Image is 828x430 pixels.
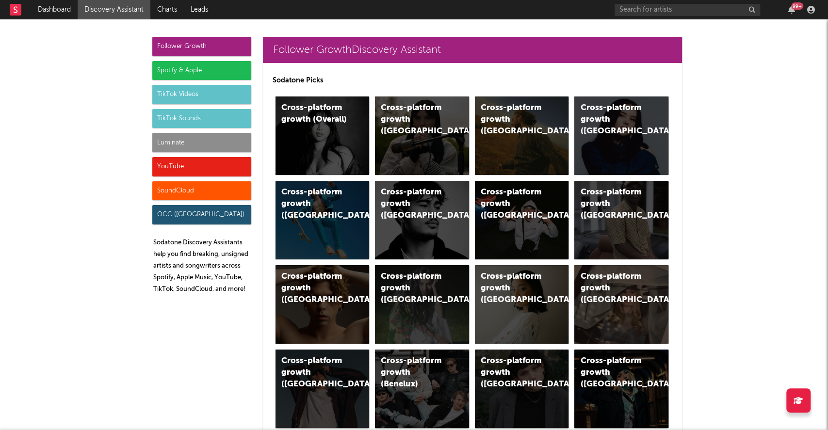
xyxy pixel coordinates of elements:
[375,181,469,259] a: Cross-platform growth ([GEOGRAPHIC_DATA])
[281,271,347,306] div: Cross-platform growth ([GEOGRAPHIC_DATA])
[574,350,668,428] a: Cross-platform growth ([GEOGRAPHIC_DATA])
[580,271,646,306] div: Cross-platform growth ([GEOGRAPHIC_DATA])
[276,181,370,259] a: Cross-platform growth ([GEOGRAPHIC_DATA])
[788,6,795,14] button: 99+
[263,37,682,63] a: Follower GrowthDiscovery Assistant
[281,355,347,390] div: Cross-platform growth ([GEOGRAPHIC_DATA])
[475,265,569,344] a: Cross-platform growth ([GEOGRAPHIC_DATA])
[381,187,447,222] div: Cross-platform growth ([GEOGRAPHIC_DATA])
[580,102,646,137] div: Cross-platform growth ([GEOGRAPHIC_DATA])
[152,37,251,56] div: Follower Growth
[574,96,668,175] a: Cross-platform growth ([GEOGRAPHIC_DATA])
[574,181,668,259] a: Cross-platform growth ([GEOGRAPHIC_DATA])
[152,133,251,152] div: Luminate
[574,265,668,344] a: Cross-platform growth ([GEOGRAPHIC_DATA])
[475,96,569,175] a: Cross-platform growth ([GEOGRAPHIC_DATA])
[281,187,347,222] div: Cross-platform growth ([GEOGRAPHIC_DATA])
[615,4,760,16] input: Search for artists
[381,271,447,306] div: Cross-platform growth ([GEOGRAPHIC_DATA])
[152,61,251,80] div: Spotify & Apple
[276,350,370,428] a: Cross-platform growth ([GEOGRAPHIC_DATA])
[580,355,646,390] div: Cross-platform growth ([GEOGRAPHIC_DATA])
[273,75,672,86] p: Sodatone Picks
[481,102,547,137] div: Cross-platform growth ([GEOGRAPHIC_DATA])
[481,187,547,222] div: Cross-platform growth ([GEOGRAPHIC_DATA]/GSA)
[481,271,547,306] div: Cross-platform growth ([GEOGRAPHIC_DATA])
[381,355,447,390] div: Cross-platform growth (Benelux)
[152,109,251,128] div: TikTok Sounds
[375,350,469,428] a: Cross-platform growth (Benelux)
[481,355,547,390] div: Cross-platform growth ([GEOGRAPHIC_DATA])
[791,2,803,10] div: 99 +
[152,205,251,224] div: OCC ([GEOGRAPHIC_DATA])
[375,96,469,175] a: Cross-platform growth ([GEOGRAPHIC_DATA])
[152,181,251,201] div: SoundCloud
[152,157,251,176] div: YouTube
[153,237,251,295] p: Sodatone Discovery Assistants help you find breaking, unsigned artists and songwriters across Spo...
[276,265,370,344] a: Cross-platform growth ([GEOGRAPHIC_DATA])
[475,350,569,428] a: Cross-platform growth ([GEOGRAPHIC_DATA])
[475,181,569,259] a: Cross-platform growth ([GEOGRAPHIC_DATA]/GSA)
[152,85,251,104] div: TikTok Videos
[381,102,447,137] div: Cross-platform growth ([GEOGRAPHIC_DATA])
[281,102,347,126] div: Cross-platform growth (Overall)
[375,265,469,344] a: Cross-platform growth ([GEOGRAPHIC_DATA])
[580,187,646,222] div: Cross-platform growth ([GEOGRAPHIC_DATA])
[276,96,370,175] a: Cross-platform growth (Overall)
